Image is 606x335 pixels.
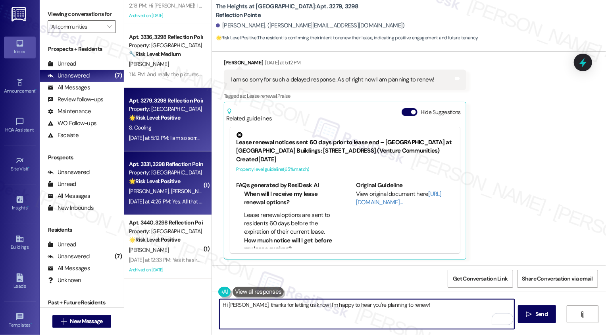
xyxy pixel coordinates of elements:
li: How much notice will I get before my lease expires? [244,236,334,254]
img: ResiDesk Logo [12,7,28,21]
div: Past + Future Residents [40,298,124,307]
div: New Inbounds [48,204,94,212]
span: S. Cooling [129,124,151,131]
label: Hide Suggestions [421,108,461,116]
div: View original document here [356,190,454,207]
a: Inbox [4,37,36,58]
div: All Messages [48,264,90,273]
textarea: To enrich screen reader interactions, please activate Accessibility in Grammarly extension settings [219,299,514,329]
div: [PERSON_NAME] [224,58,466,70]
div: Property: [GEOGRAPHIC_DATA] at [GEOGRAPHIC_DATA] [129,41,202,50]
input: All communities [51,20,103,33]
span: Send [535,310,548,318]
div: [DATE] at 4:25 PM: Yes. All that was left from last week was the painting and that appears to hav... [129,198,440,205]
span: • [31,321,32,327]
div: Review follow-ups [48,95,103,104]
div: 1:14 PM: And really the pictures dont do any justice because they aren't showing all of the disco... [129,71,523,78]
div: Apt. 3331, 3298 Reflection Pointe [129,160,202,168]
div: Escalate [48,131,79,139]
a: Templates • [4,310,36,331]
div: (7) [113,70,124,82]
span: Praise [277,93,290,99]
div: Unread [48,240,76,249]
div: Prospects [40,153,124,162]
div: All Messages [48,192,90,200]
strong: 🌟 Risk Level: Positive [129,236,180,243]
div: Unanswered [48,72,90,80]
span: Share Conversation via email [522,275,593,283]
div: Property: [GEOGRAPHIC_DATA] at [GEOGRAPHIC_DATA] [129,168,202,177]
a: Leads [4,271,36,292]
div: [DATE] at 12:33 PM: Yes it has really like living here [129,256,240,263]
div: [DATE] at 5:12 PM: I am so sorry for such a delayed response. As of right now I am planning to re... [129,134,358,141]
div: Residents [40,226,124,234]
div: Property level guideline ( 65 % match) [236,165,454,174]
strong: 🔧 Risk Level: Medium [129,50,181,58]
i:  [61,318,67,325]
span: • [29,165,30,170]
li: When will I receive my lease renewal options? [244,190,334,207]
i:  [526,311,532,318]
div: Apt. 3440, 3298 Reflection Pointe [129,219,202,227]
div: Apt. 3336, 3298 Reflection Pointe [129,33,202,41]
div: WO Follow-ups [48,119,96,128]
span: Lease renewal , [247,93,277,99]
a: Insights • [4,193,36,214]
span: [PERSON_NAME] [129,246,169,254]
div: Unanswered [48,252,90,261]
span: [PERSON_NAME] [171,188,210,195]
div: 2:18 PM: Hi [PERSON_NAME]! I actually received an update this morning from [PERSON_NAME]. She sch... [129,2,485,9]
div: Unread [48,60,76,68]
div: Unread [48,180,76,188]
li: Lease renewal options are sent to residents 60 days before the expiration of their current lease. [244,211,334,236]
a: Site Visit • [4,154,36,175]
button: Get Conversation Link [448,270,513,288]
span: Get Conversation Link [453,275,508,283]
div: I am so sorry for such a delayed response. As of right now I am planning to renew! [231,76,435,84]
div: Unanswered [48,168,90,176]
div: (7) [113,250,124,263]
span: • [35,87,37,93]
span: : The resident is confirming their intent to renew their lease, indicating positive engagement an... [216,34,478,42]
div: Property: [GEOGRAPHIC_DATA] at [GEOGRAPHIC_DATA] [129,227,202,236]
div: Archived on [DATE] [128,265,203,275]
div: Prospects + Residents [40,45,124,53]
a: Buildings [4,232,36,254]
div: [PERSON_NAME]. ([PERSON_NAME][EMAIL_ADDRESS][DOMAIN_NAME]) [216,21,405,30]
div: Archived on [DATE] [128,11,203,21]
i:  [107,23,112,30]
button: Send [518,305,556,323]
div: Lease renewal notices sent 60 days prior to lease end – [GEOGRAPHIC_DATA] at [GEOGRAPHIC_DATA] Bu... [236,132,454,155]
a: [URL][DOMAIN_NAME]… [356,190,442,206]
strong: 🌟 Risk Level: Positive [129,178,180,185]
label: Viewing conversations for [48,8,116,20]
strong: 🌟 Risk Level: Positive [216,35,257,41]
b: FAQs generated by ResiDesk AI [236,181,319,189]
b: The Heights at [GEOGRAPHIC_DATA]: Apt. 3279, 3298 Reflection Pointe [216,2,375,19]
b: Original Guideline [356,181,403,189]
div: Related guidelines [226,108,272,123]
i:  [580,311,586,318]
span: • [27,204,29,209]
button: Share Conversation via email [517,270,598,288]
span: New Message [70,317,102,325]
div: All Messages [48,83,90,92]
div: Tagged as: [224,90,466,102]
div: Property: [GEOGRAPHIC_DATA] at [GEOGRAPHIC_DATA] [129,105,202,113]
div: [DATE] at 5:12 PM [263,58,300,67]
a: HOA Assistant [4,115,36,136]
div: Created [DATE] [236,155,454,164]
span: [PERSON_NAME] [129,60,169,68]
strong: 🌟 Risk Level: Positive [129,114,180,121]
div: Unknown [48,276,81,285]
div: Maintenance [48,107,91,116]
button: New Message [52,315,111,328]
span: [PERSON_NAME] [129,188,171,195]
div: Apt. 3279, 3298 Reflection Pointe [129,97,202,105]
